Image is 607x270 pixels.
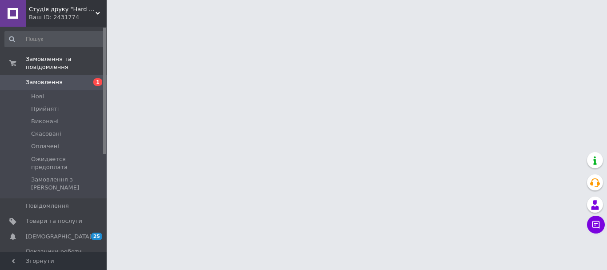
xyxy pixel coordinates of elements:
[26,78,63,86] span: Замовлення
[26,202,69,210] span: Повідомлення
[26,55,107,71] span: Замовлення та повідомлення
[91,233,102,240] span: 25
[31,105,59,113] span: Прийняті
[31,155,104,171] span: Ожидается предоплата
[26,217,82,225] span: Товари та послуги
[31,176,104,192] span: Замовлення з [PERSON_NAME]
[29,5,96,13] span: Студія друку "Hard Print"
[93,78,102,86] span: 1
[587,216,605,234] button: Чат з покупцем
[4,31,105,47] input: Пошук
[31,117,59,125] span: Виконані
[26,233,92,241] span: [DEMOGRAPHIC_DATA]
[31,93,44,101] span: Нові
[29,13,107,21] div: Ваш ID: 2431774
[31,130,61,138] span: Скасовані
[26,248,82,264] span: Показники роботи компанії
[31,142,59,150] span: Оплачені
